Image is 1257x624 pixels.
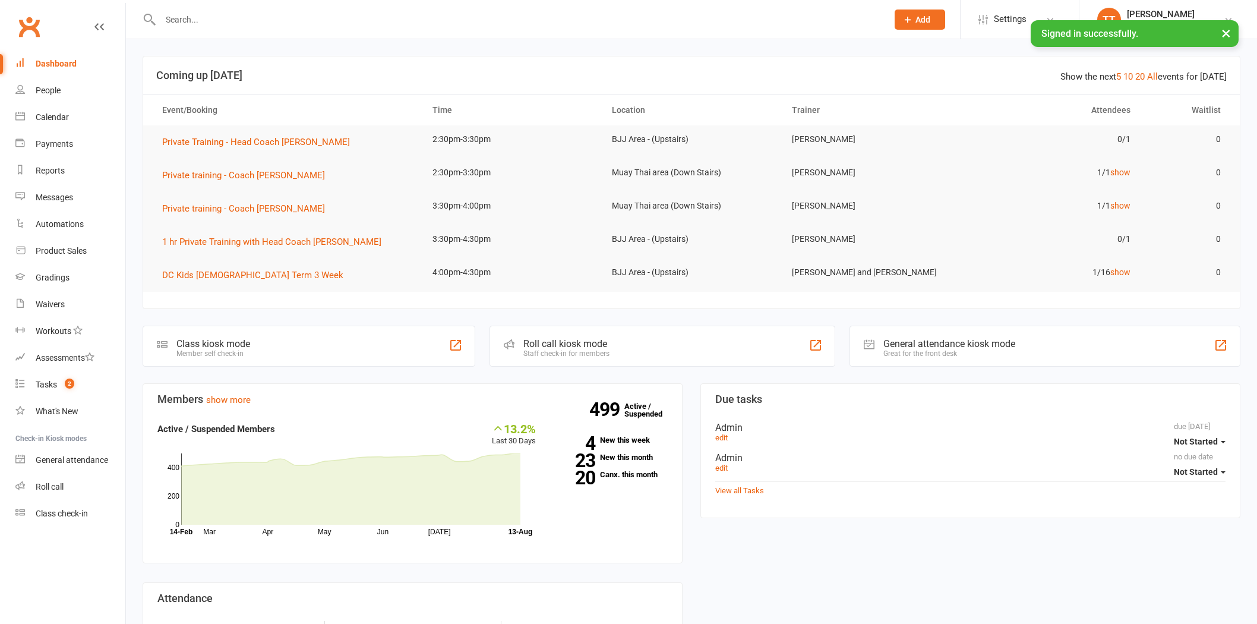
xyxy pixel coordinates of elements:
a: General attendance kiosk mode [15,447,125,474]
td: 0 [1141,125,1231,153]
a: Tasks 2 [15,371,125,398]
span: 1 hr Private Training with Head Coach [PERSON_NAME] [162,237,381,247]
div: TT [1097,8,1121,31]
div: Workouts [36,326,71,336]
span: Private training - Coach [PERSON_NAME] [162,203,325,214]
button: DC Kids [DEMOGRAPHIC_DATA] Term 3 Week [162,268,352,282]
th: Time [422,95,602,125]
a: Calendar [15,104,125,131]
a: show [1110,168,1130,177]
div: Admin [715,452,1226,464]
a: Class kiosk mode [15,500,125,527]
div: Gradings [36,273,70,282]
td: 0 [1141,192,1231,220]
strong: 23 [554,452,595,469]
div: Automations [36,219,84,229]
a: 23New this month [554,453,668,461]
td: 3:30pm-4:30pm [422,225,602,253]
div: Payments [36,139,73,149]
td: [PERSON_NAME] [781,192,961,220]
div: Great for the front desk [883,349,1015,358]
a: Roll call [15,474,125,500]
a: show [1110,201,1130,210]
strong: 499 [589,401,624,418]
th: Waitlist [1141,95,1231,125]
div: General attendance [36,455,108,465]
a: edit [715,464,728,472]
div: People [36,86,61,95]
a: Messages [15,184,125,211]
th: Event/Booking [151,95,422,125]
td: 2:30pm-3:30pm [422,125,602,153]
a: Automations [15,211,125,238]
h3: Due tasks [715,393,1226,405]
a: 5 [1116,71,1121,82]
div: Tasks [36,380,57,389]
a: 499Active / Suspended [624,393,677,427]
a: What's New [15,398,125,425]
span: Not Started [1174,467,1218,477]
td: 0/1 [961,125,1141,153]
td: 1/1 [961,159,1141,187]
td: 1/1 [961,192,1141,220]
td: [PERSON_NAME] [781,159,961,187]
a: show more [206,395,251,405]
div: Messages [36,193,73,202]
td: [PERSON_NAME] [781,225,961,253]
div: Waivers [36,300,65,309]
a: Waivers [15,291,125,318]
a: 10 [1123,71,1133,82]
a: Assessments [15,345,125,371]
div: Dashboard [36,59,77,68]
span: Private Training - Head Coach [PERSON_NAME] [162,137,350,147]
div: Admin [715,422,1226,433]
div: Calendar [36,112,69,122]
span: Private training - Coach [PERSON_NAME] [162,170,325,181]
td: Muay Thai area (Down Stairs) [601,192,781,220]
a: show [1110,267,1130,277]
span: Signed in successfully. [1041,28,1138,39]
button: Add [895,10,945,30]
div: Member self check-in [176,349,250,358]
a: People [15,77,125,104]
td: 2:30pm-3:30pm [422,159,602,187]
a: 20 [1135,71,1145,82]
a: Payments [15,131,125,157]
td: 1/16 [961,259,1141,286]
span: Add [915,15,930,24]
a: Clubworx [14,12,44,42]
div: Last 30 Days [492,422,536,447]
a: Dashboard [15,51,125,77]
button: Private Training - Head Coach [PERSON_NAME] [162,135,358,149]
th: Attendees [961,95,1141,125]
button: Not Started [1174,431,1226,452]
div: Staff check-in for members [523,349,609,358]
a: Gradings [15,264,125,291]
div: Class check-in [36,509,88,518]
div: Show the next events for [DATE] [1060,70,1227,84]
a: View all Tasks [715,486,764,495]
td: [PERSON_NAME] [781,125,961,153]
a: Reports [15,157,125,184]
a: Product Sales [15,238,125,264]
h3: Attendance [157,593,668,604]
h3: Coming up [DATE] [156,70,1227,81]
h3: Members [157,393,668,405]
div: Assessments [36,353,94,363]
a: All [1147,71,1158,82]
button: Private training - Coach [PERSON_NAME] [162,168,333,182]
div: Roll call [36,482,64,491]
td: BJJ Area - (Upstairs) [601,125,781,153]
button: 1 hr Private Training with Head Coach [PERSON_NAME] [162,235,390,249]
span: Not Started [1174,437,1218,446]
input: Search... [157,11,879,28]
td: 0 [1141,225,1231,253]
td: 0/1 [961,225,1141,253]
th: Trainer [781,95,961,125]
td: Muay Thai area (Down Stairs) [601,159,781,187]
td: 0 [1141,259,1231,286]
a: Workouts [15,318,125,345]
div: Product Sales [36,246,87,256]
a: 4New this week [554,436,668,444]
td: BJJ Area - (Upstairs) [601,225,781,253]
